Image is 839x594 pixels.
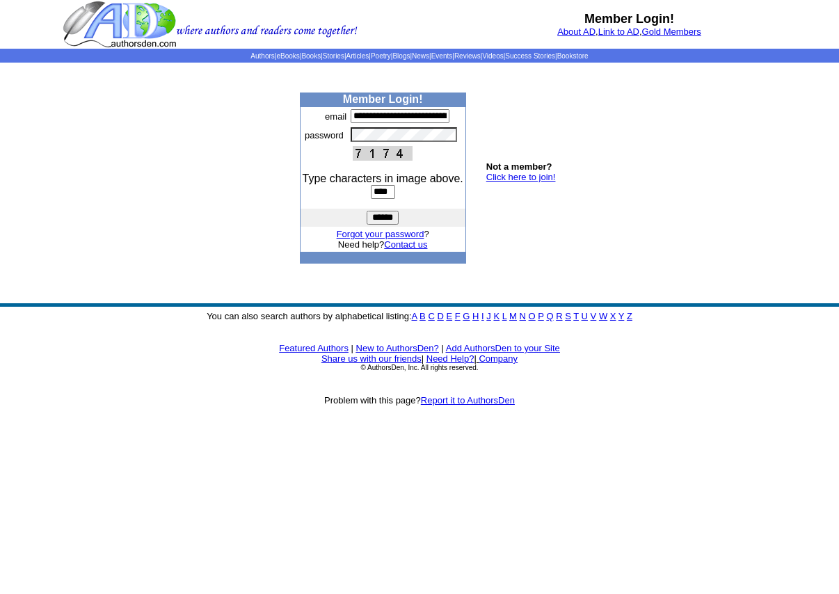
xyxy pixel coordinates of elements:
a: H [472,311,479,321]
a: B [419,311,426,321]
a: U [582,311,588,321]
a: L [502,311,507,321]
img: This Is CAPTCHA Image [353,146,413,161]
font: Problem with this page? [324,395,515,406]
a: Books [301,52,321,60]
a: E [446,311,452,321]
a: Poetry [371,52,391,60]
a: Link to AD [598,26,639,37]
a: Contact us [384,239,427,250]
a: D [437,311,443,321]
a: X [610,311,616,321]
a: Stories [323,52,344,60]
span: | | | | | | | | | | | | [250,52,588,60]
font: email [325,111,346,122]
font: | [474,353,518,364]
b: Member Login! [343,93,423,105]
font: , , [557,26,701,37]
a: F [455,311,461,321]
a: Share us with our friends [321,353,422,364]
a: Blogs [392,52,410,60]
a: Gold Members [642,26,701,37]
font: ? [337,229,429,239]
font: © AuthorsDen, Inc. All rights reserved. [360,364,478,371]
font: Need help? [338,239,428,250]
b: Not a member? [486,161,552,172]
a: Success Stories [505,52,555,60]
a: A [412,311,417,321]
a: News [412,52,429,60]
a: Videos [482,52,503,60]
a: New to AuthorsDen? [356,343,439,353]
a: Reviews [454,52,481,60]
a: Bookstore [557,52,589,60]
a: W [599,311,607,321]
a: V [591,311,597,321]
a: Company [479,353,518,364]
a: Authors [250,52,274,60]
a: Featured Authors [279,343,349,353]
a: O [529,311,536,321]
font: | [351,343,353,353]
a: Need Help? [426,353,474,364]
a: Forgot your password [337,229,424,239]
font: You can also search authors by alphabetical listing: [207,311,632,321]
a: Y [618,311,624,321]
a: I [481,311,484,321]
a: Click here to join! [486,172,556,182]
a: C [428,311,434,321]
font: | [441,343,443,353]
a: P [538,311,543,321]
font: password [305,130,344,141]
a: J [486,311,491,321]
a: R [556,311,562,321]
a: Q [546,311,553,321]
a: Add AuthorsDen to your Site [446,343,560,353]
a: M [509,311,517,321]
a: G [463,311,470,321]
a: Articles [346,52,369,60]
b: Member Login! [584,12,674,26]
a: N [520,311,526,321]
a: Events [431,52,453,60]
font: Type characters in image above. [303,172,463,184]
a: K [493,311,500,321]
a: About AD [557,26,596,37]
a: S [565,311,571,321]
a: eBooks [276,52,299,60]
a: Report it to AuthorsDen [421,395,515,406]
a: T [573,311,579,321]
font: | [422,353,424,364]
a: Z [627,311,632,321]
